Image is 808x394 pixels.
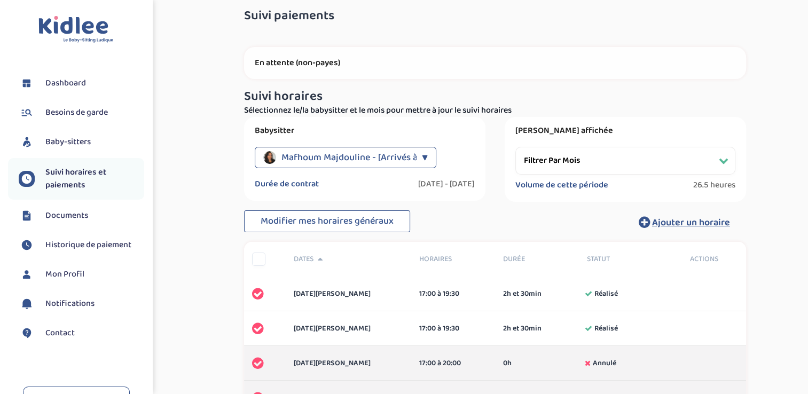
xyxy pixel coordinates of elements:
h3: Suivi horaires [244,90,746,104]
span: Dashboard [45,77,86,90]
a: Dashboard [19,75,144,91]
span: 2h et 30min [503,288,542,300]
a: Baby-sitters [19,134,144,150]
label: [PERSON_NAME] affichée [515,125,735,136]
a: Suivi horaires et paiements [19,166,144,192]
img: documents.svg [19,208,35,224]
div: 17:00 à 19:30 [419,323,487,334]
div: Actions [662,254,746,265]
span: 26.5 heures [693,180,735,191]
img: avatar__2023_10_23_23_22_42.png [263,151,276,164]
div: Durée [495,254,579,265]
span: Contact [45,327,75,340]
div: [DATE][PERSON_NAME] [286,358,411,369]
img: notification.svg [19,296,35,312]
img: suivihoraire.svg [19,171,35,187]
span: Historique de paiement [45,239,131,251]
div: 17:00 à 20:00 [419,358,487,369]
span: Mon Profil [45,268,84,281]
span: Horaires [419,254,487,265]
div: ▼ [422,147,428,168]
a: Notifications [19,296,144,312]
button: Modifier mes horaires généraux [244,210,410,233]
span: Documents [45,209,88,222]
img: contact.svg [19,325,35,341]
button: Ajouter un horaire [623,210,746,234]
img: dashboard.svg [19,75,35,91]
img: profil.svg [19,266,35,282]
label: [DATE] - [DATE] [418,179,475,190]
span: Notifications [45,297,95,310]
span: Réalisé [594,288,617,300]
div: [DATE][PERSON_NAME] [286,288,411,300]
span: Besoins de garde [45,106,108,119]
span: Annulé [592,358,616,369]
div: Statut [578,254,662,265]
span: Suivi paiements [244,9,334,23]
div: [DATE][PERSON_NAME] [286,323,411,334]
a: Besoins de garde [19,105,144,121]
label: Babysitter [255,125,475,136]
a: Historique de paiement [19,237,144,253]
span: Modifier mes horaires généraux [261,214,394,228]
img: suivihoraire.svg [19,237,35,253]
span: Réalisé [594,323,617,334]
label: Volume de cette période [515,180,608,191]
div: Dates [286,254,411,265]
a: Contact [19,325,144,341]
span: Mafhoum Majdouline - [Arrivés à terme] [281,147,448,168]
div: 17:00 à 19:30 [419,288,487,300]
span: 2h et 30min [503,323,542,334]
img: besoin.svg [19,105,35,121]
span: Baby-sitters [45,136,91,148]
span: Ajouter un horaire [652,215,730,230]
span: Suivi horaires et paiements [45,166,144,192]
a: Documents [19,208,144,224]
img: babysitters.svg [19,134,35,150]
a: Mon Profil [19,266,144,282]
label: Durée de contrat [255,179,319,190]
p: Sélectionnez le/la babysitter et le mois pour mettre à jour le suivi horaires [244,104,746,117]
span: 0h [503,358,512,369]
p: En attente (non-payes) [255,58,735,68]
img: logo.svg [38,16,114,43]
